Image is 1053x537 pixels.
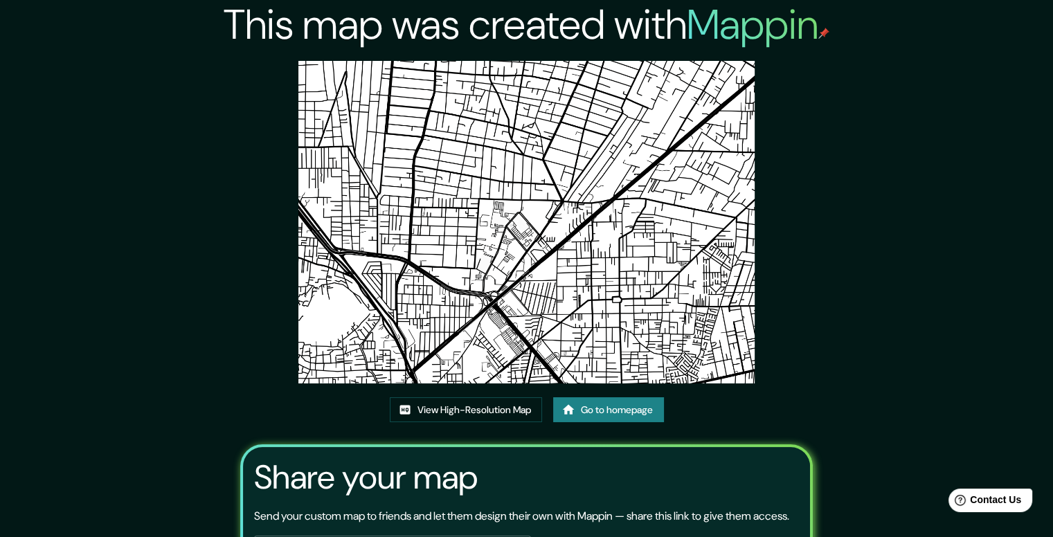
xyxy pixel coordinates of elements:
p: Send your custom map to friends and let them design their own with Mappin — share this link to gi... [254,508,789,525]
iframe: Help widget launcher [930,483,1038,522]
img: created-map [298,61,755,383]
h3: Share your map [254,458,478,497]
a: View High-Resolution Map [390,397,542,423]
img: mappin-pin [818,28,829,39]
a: Go to homepage [553,397,664,423]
